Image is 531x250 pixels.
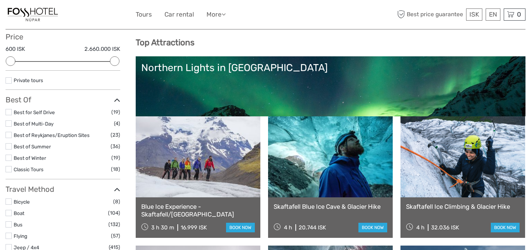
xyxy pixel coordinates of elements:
[111,142,120,151] span: (36)
[6,32,120,41] h3: Price
[111,165,120,173] span: (18)
[14,210,24,216] a: Boat
[181,224,207,231] div: 16.999 ISK
[274,203,387,210] a: Skaftafell Blue Ice Cave & Glacier Hike
[206,9,226,20] a: More
[136,9,152,20] a: Tours
[14,155,46,161] a: Best of Winter
[111,108,120,116] span: (19)
[226,223,255,232] a: book now
[358,223,387,232] a: book now
[108,220,120,229] span: (132)
[6,6,60,24] img: 1333-8f52415d-61d8-4a52-9a0c-13b3652c5909_logo_small.jpg
[111,232,120,240] span: (57)
[14,132,90,138] a: Best of Reykjanes/Eruption Sites
[111,154,120,162] span: (19)
[431,224,459,231] div: 32.036 ISK
[14,166,44,172] a: Classic Tours
[151,224,174,231] span: 3 h 30 m
[141,62,520,113] a: Northern Lights in [GEOGRAPHIC_DATA]
[164,9,194,20] a: Car rental
[486,8,500,21] div: EN
[299,224,326,231] div: 20.744 ISK
[14,121,53,127] a: Best of Multi-Day
[6,45,25,53] label: 600 ISK
[14,233,27,239] a: Flying
[396,8,465,21] span: Best price guarantee
[10,13,83,19] p: We're away right now. Please check back later!
[114,119,120,128] span: (4)
[111,131,120,139] span: (23)
[491,223,520,232] a: book now
[516,11,522,18] span: 0
[469,11,479,18] span: ISK
[113,197,120,206] span: (8)
[6,95,120,104] h3: Best Of
[14,109,55,115] a: Best for Self Drive
[108,209,120,217] span: (104)
[284,224,292,231] span: 4 h
[141,62,520,74] div: Northern Lights in [GEOGRAPHIC_DATA]
[136,38,194,47] b: Top Attractions
[141,203,255,218] a: Blue Ice Experience - Skaftafell/[GEOGRAPHIC_DATA]
[14,77,43,83] a: Private tours
[84,45,120,53] label: 2.660.000 ISK
[416,224,424,231] span: 4 h
[14,222,22,228] a: Bus
[6,185,120,194] h3: Travel Method
[85,11,94,20] button: Open LiveChat chat widget
[14,144,51,149] a: Best of Summer
[406,203,520,210] a: Skaftafell Ice Climbing & Glacier Hike
[14,199,30,205] a: Bicycle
